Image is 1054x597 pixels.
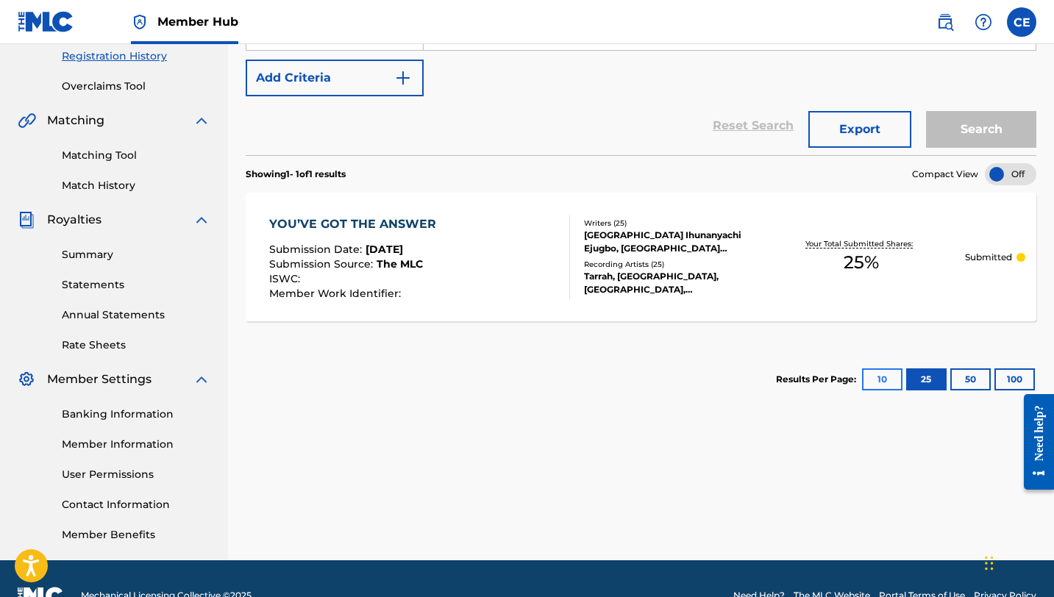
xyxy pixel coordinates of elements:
[930,7,960,37] a: Public Search
[269,257,377,271] span: Submission Source :
[62,79,210,94] a: Overclaims Tool
[62,307,210,323] a: Annual Statements
[269,243,366,256] span: Submission Date :
[246,60,424,96] button: Add Criteria
[246,193,1036,321] a: YOU’VE GOT THE ANSWERSubmission Date:[DATE]Submission Source:The MLCISWC:Member Work Identifier:W...
[584,259,758,270] div: Recording Artists ( 25 )
[18,112,36,129] img: Matching
[18,211,35,229] img: Royalties
[47,112,104,129] span: Matching
[906,368,947,390] button: 25
[62,437,210,452] a: Member Information
[193,371,210,388] img: expand
[62,467,210,482] a: User Permissions
[269,272,304,285] span: ISWC :
[584,270,758,296] div: Tarrah, [GEOGRAPHIC_DATA], [GEOGRAPHIC_DATA], [GEOGRAPHIC_DATA], [GEOGRAPHIC_DATA], [GEOGRAPHIC_D...
[62,337,210,353] a: Rate Sheets
[157,13,238,30] span: Member Hub
[131,13,149,31] img: Top Rightsholder
[269,215,444,233] div: YOU’VE GOT THE ANSWER
[844,249,879,276] span: 25 %
[965,251,1012,264] p: Submitted
[584,218,758,229] div: Writers ( 25 )
[985,541,994,585] div: Drag
[62,247,210,262] a: Summary
[246,14,1036,155] form: Search Form
[1013,382,1054,501] iframe: Resource Center
[994,368,1035,390] button: 100
[950,368,991,390] button: 50
[1007,7,1036,37] div: User Menu
[584,229,758,255] div: [GEOGRAPHIC_DATA] Ihunanyachi Ejugbo, [GEOGRAPHIC_DATA] Ihunanyachi [GEOGRAPHIC_DATA], [GEOGRAPHI...
[18,11,74,32] img: MLC Logo
[193,112,210,129] img: expand
[62,527,210,543] a: Member Benefits
[47,371,152,388] span: Member Settings
[18,371,35,388] img: Member Settings
[47,211,102,229] span: Royalties
[269,287,405,300] span: Member Work Identifier :
[62,497,210,512] a: Contact Information
[62,49,210,64] a: Registration History
[862,368,902,390] button: 10
[394,69,412,87] img: 9d2ae6d4665cec9f34b9.svg
[969,7,998,37] div: Help
[912,168,978,181] span: Compact View
[805,238,916,249] p: Your Total Submitted Shares:
[808,111,911,148] button: Export
[62,277,210,293] a: Statements
[975,13,992,31] img: help
[62,148,210,163] a: Matching Tool
[62,407,210,422] a: Banking Information
[980,526,1054,597] iframe: Chat Widget
[246,168,346,181] p: Showing 1 - 1 of 1 results
[936,13,954,31] img: search
[377,257,423,271] span: The MLC
[366,243,403,256] span: [DATE]
[62,178,210,193] a: Match History
[776,373,860,386] p: Results Per Page:
[193,211,210,229] img: expand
